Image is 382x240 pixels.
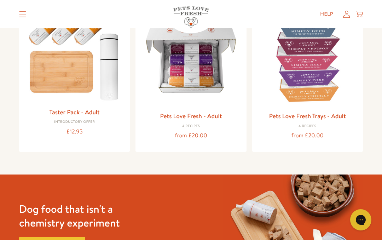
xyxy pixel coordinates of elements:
iframe: Gorgias live chat messenger [347,207,375,233]
img: Taster Pack - Adult [25,8,124,104]
summary: Translation missing: en.sections.header.menu [13,5,32,23]
div: 4 Recipes [258,124,357,128]
img: Pets Love Fresh [173,6,209,28]
img: Pets Love Fresh - Adult [141,8,241,108]
h3: Dog food that isn't a chemistry experiment [19,202,159,230]
a: Taster Pack - Adult [50,108,100,116]
a: Pets Love Fresh - Adult [160,112,222,120]
div: from £20.00 [258,131,357,141]
a: Help [314,7,339,21]
div: Introductory Offer [25,120,124,124]
div: 4 Recipes [141,124,241,128]
div: from £20.00 [141,131,241,141]
img: Pets Love Fresh Trays - Adult [258,8,357,108]
div: £12.95 [25,127,124,137]
a: Pets Love Fresh Trays - Adult [269,112,346,120]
